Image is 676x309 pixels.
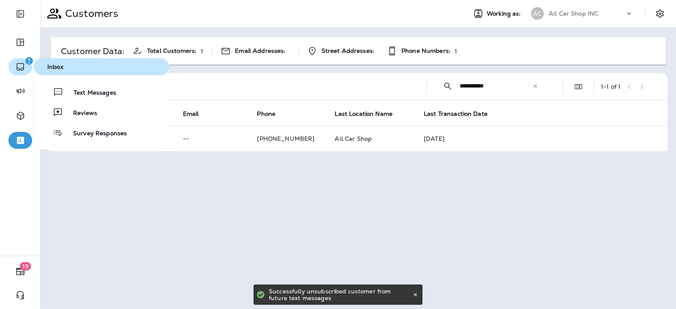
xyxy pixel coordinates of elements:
[34,58,169,75] button: Inbox
[322,47,374,55] span: Street Addresses:
[570,78,587,95] button: Edit Fields
[247,126,324,151] td: [PHONE_NUMBER]
[61,48,124,55] p: Customer Data:
[37,63,166,71] span: Inbox
[531,7,544,20] div: AC
[201,48,203,55] p: 1
[549,10,598,17] p: All Car Shop INC
[34,104,169,121] button: Reviews
[424,110,488,118] span: Last Transaction Date
[257,110,275,118] span: Phone
[439,78,456,95] button: Collapse Search
[487,10,523,17] span: Working as:
[335,110,393,118] span: Last Location Name
[455,48,457,55] p: 1
[8,5,32,22] button: Expand Sidebar
[34,84,169,101] button: Text Messages
[34,124,169,141] button: Survey Responses
[147,47,196,55] span: Total Customers:
[414,126,668,151] td: [DATE]
[601,83,621,90] div: 1 - 1 of 1
[183,135,237,142] p: --
[235,47,285,55] span: Email Addresses:
[63,89,116,97] span: Text Messages
[401,47,450,55] span: Phone Numbers:
[63,130,127,138] span: Survey Responses
[183,110,199,118] span: Email
[335,135,372,142] span: All Car Shop
[62,7,118,20] p: Customers
[63,109,97,118] span: Reviews
[652,6,668,21] button: Settings
[269,284,411,305] div: Successfully unsubscribed customer from future text messages
[20,262,31,271] span: 19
